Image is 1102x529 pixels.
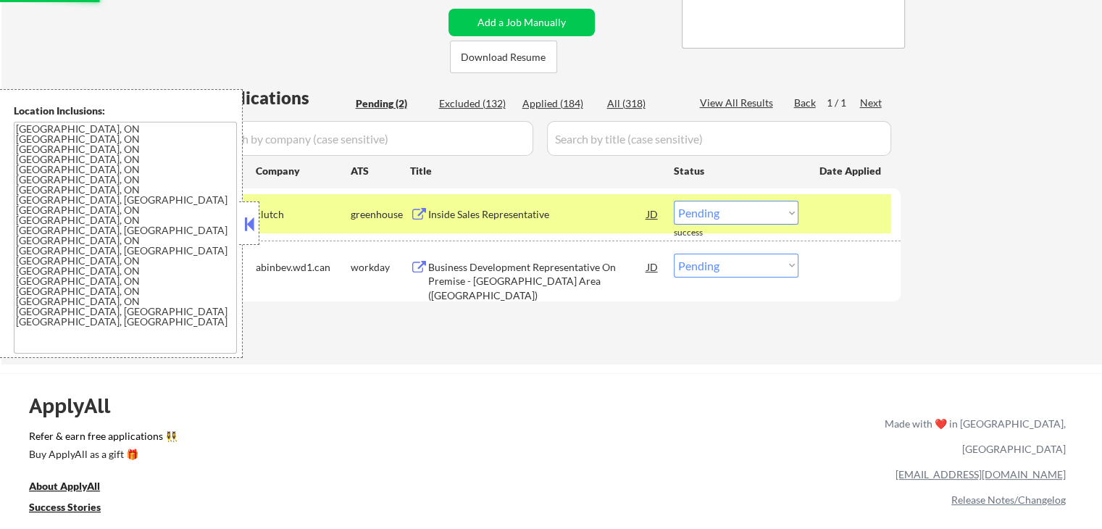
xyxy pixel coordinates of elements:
div: Business Development Representative On Premise - [GEOGRAPHIC_DATA] Area ([GEOGRAPHIC_DATA]) [428,260,647,303]
div: Applications [207,89,351,107]
div: Buy ApplyAll as a gift 🎁 [29,449,174,459]
a: Release Notes/Changelog [951,493,1066,506]
a: Refer & earn free applications 👯‍♀️ [29,431,582,446]
div: workday [351,260,410,275]
a: Success Stories [29,499,120,517]
div: JD [646,201,660,227]
div: Title [410,164,660,178]
div: greenhouse [351,207,410,222]
button: Download Resume [450,41,557,73]
button: Add a Job Manually [448,9,595,36]
u: About ApplyAll [29,480,100,492]
div: Applied (184) [522,96,595,111]
div: abinbev.wd1.can [256,260,351,275]
div: success [674,227,732,239]
div: Excluded (132) [439,96,512,111]
div: Next [860,96,883,110]
div: Inside Sales Representative [428,207,647,222]
div: Made with ❤️ in [GEOGRAPHIC_DATA], [GEOGRAPHIC_DATA] [879,411,1066,462]
div: Pending (2) [356,96,428,111]
div: Location Inclusions: [14,104,237,118]
input: Search by title (case sensitive) [547,121,891,156]
div: View All Results [700,96,777,110]
div: All (318) [607,96,680,111]
a: About ApplyAll [29,478,120,496]
div: Status [674,157,798,183]
a: Buy ApplyAll as a gift 🎁 [29,446,174,465]
div: ApplyAll [29,393,127,418]
input: Search by company (case sensitive) [207,121,533,156]
div: Date Applied [819,164,883,178]
a: [EMAIL_ADDRESS][DOMAIN_NAME] [896,468,1066,480]
div: 1 / 1 [827,96,860,110]
div: JD [646,254,660,280]
u: Success Stories [29,501,101,513]
div: Back [794,96,817,110]
div: ATS [351,164,410,178]
div: Company [256,164,351,178]
div: clutch [256,207,351,222]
